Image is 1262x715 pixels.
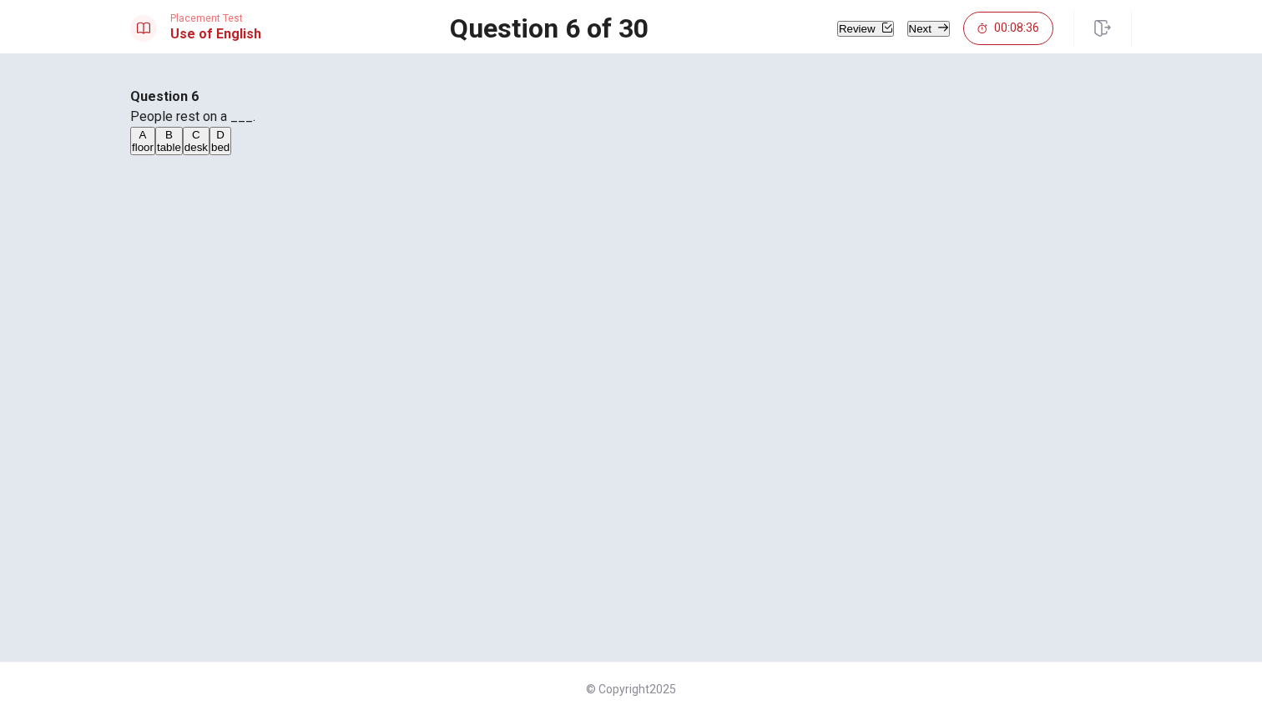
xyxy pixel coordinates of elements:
button: Btable [155,127,183,155]
span: desk [184,141,208,154]
button: 00:08:36 [963,12,1053,45]
button: Dbed [209,127,231,155]
span: floor [132,141,154,154]
button: Review [837,21,894,37]
h1: Use of English [170,24,261,44]
div: C [184,128,208,141]
div: D [211,128,230,141]
div: B [157,128,181,141]
button: Cdesk [183,127,209,155]
span: © Copyright 2025 [586,682,676,696]
span: Placement Test [170,13,261,24]
button: Next [907,21,950,37]
h1: Question 6 of 30 [450,18,649,38]
span: bed [211,141,230,154]
div: A [132,128,154,141]
span: People rest on a ___. [130,108,255,124]
button: Afloor [130,127,155,155]
h4: Question 6 [130,87,1132,107]
span: table [157,141,181,154]
span: 00:08:36 [994,22,1039,35]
